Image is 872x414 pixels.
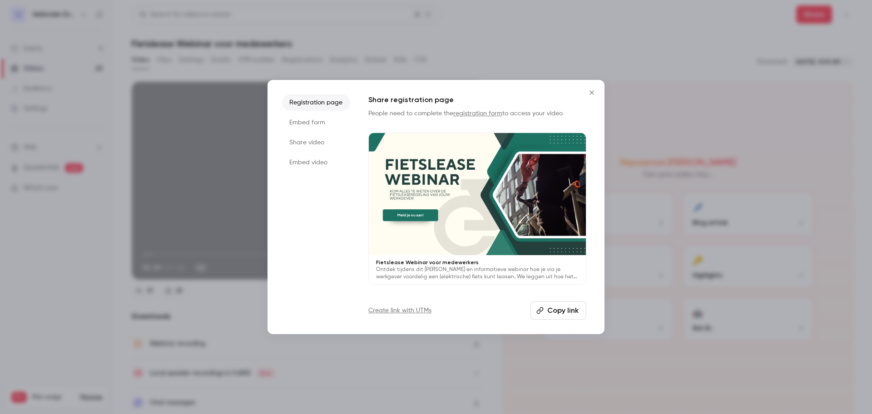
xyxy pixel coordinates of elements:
[282,94,350,111] li: Registration page
[530,301,586,320] button: Copy link
[282,114,350,131] li: Embed form
[376,266,579,281] p: Ontdek tijdens dit [PERSON_NAME] en informatieve webinar hoe je via je werkgever voordelig een (e...
[282,154,350,171] li: Embed video
[368,306,431,315] a: Create link with UTMs
[376,259,579,266] p: Fietslease Webinar voor medewerkers
[453,110,502,117] a: registration form
[368,94,586,105] h1: Share registration page
[368,133,586,285] a: Fietslease Webinar voor medewerkersOntdek tijdens dit [PERSON_NAME] en informatieve webinar hoe j...
[282,134,350,151] li: Share video
[368,109,586,118] p: People need to complete the to access your video
[583,84,601,102] button: Close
